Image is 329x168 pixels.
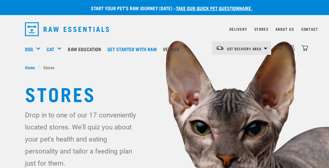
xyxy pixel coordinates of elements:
[47,45,54,53] a: Cat
[289,45,296,51] img: user.png
[25,64,35,70] span: Home
[66,37,106,61] a: Raw Education
[25,22,109,36] img: Raw Essentials Logo
[301,28,318,30] a: Contact
[106,37,161,61] a: Get started with Raw
[20,20,309,39] nav: dropdown navigation
[227,48,262,50] span: Set Delivery Area
[25,82,304,104] h1: Stores
[277,45,283,51] img: home-icon-1@2x.png
[229,28,247,30] a: Delivery
[216,45,224,51] img: van-moving.png
[25,64,38,70] a: Home
[302,45,308,51] img: home-icon@2x.png
[176,7,252,9] a: take our quick pet questionnaire.
[161,37,184,61] a: Vethub
[25,45,33,53] a: Dog
[275,28,294,30] a: About Us
[25,64,304,70] nav: breadcrumbs
[254,28,268,30] a: Stores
